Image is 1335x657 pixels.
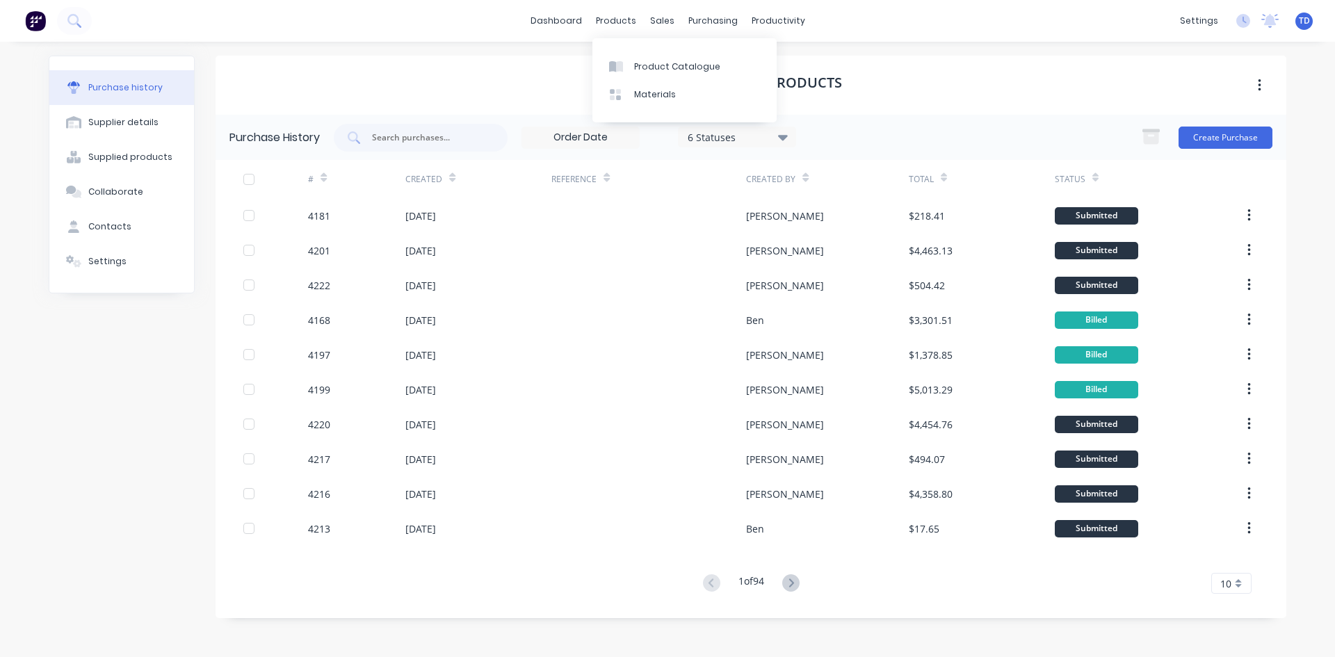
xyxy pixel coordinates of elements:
div: Purchase History [229,129,320,146]
div: sales [643,10,681,31]
div: $3,301.51 [909,313,953,327]
div: [DATE] [405,278,436,293]
button: Collaborate [49,175,194,209]
div: Supplied products [88,151,172,163]
button: Purchase history [49,70,194,105]
div: Ben [746,521,764,536]
div: $4,454.76 [909,417,953,432]
div: 4216 [308,487,330,501]
div: Settings [88,255,127,268]
div: Submitted [1055,242,1138,259]
div: [PERSON_NAME] [746,209,824,223]
a: Product Catalogue [592,52,777,80]
div: Product Catalogue [634,60,720,73]
div: purchasing [681,10,745,31]
div: 4222 [308,278,330,293]
div: $17.65 [909,521,939,536]
div: Total [909,173,934,186]
div: products [589,10,643,31]
div: productivity [745,10,812,31]
div: [DATE] [405,382,436,397]
div: Created [405,173,442,186]
div: Submitted [1055,485,1138,503]
div: Created By [746,173,795,186]
div: $504.42 [909,278,945,293]
div: Billed [1055,311,1138,329]
div: Materials [634,88,676,101]
button: Create Purchase [1179,127,1272,149]
div: [PERSON_NAME] [746,452,824,467]
div: [PERSON_NAME] [746,382,824,397]
button: Supplied products [49,140,194,175]
div: Ben [746,313,764,327]
div: 4217 [308,452,330,467]
div: Billed [1055,346,1138,364]
div: $218.41 [909,209,945,223]
div: Submitted [1055,207,1138,225]
div: 4199 [308,382,330,397]
span: TD [1299,15,1310,27]
div: $494.07 [909,452,945,467]
div: Billed [1055,381,1138,398]
div: # [308,173,314,186]
div: [PERSON_NAME] [746,487,824,501]
div: $4,463.13 [909,243,953,258]
div: 4213 [308,521,330,536]
div: 4181 [308,209,330,223]
div: $4,358.80 [909,487,953,501]
div: [DATE] [405,487,436,501]
div: settings [1173,10,1225,31]
div: [DATE] [405,417,436,432]
div: 4201 [308,243,330,258]
div: [DATE] [405,521,436,536]
div: Reference [551,173,597,186]
input: Search purchases... [371,131,486,145]
img: Factory [25,10,46,31]
div: [DATE] [405,348,436,362]
div: 4197 [308,348,330,362]
div: Supplier details [88,116,159,129]
div: [DATE] [405,313,436,327]
a: Materials [592,81,777,108]
div: Submitted [1055,416,1138,433]
div: [DATE] [405,243,436,258]
div: [DATE] [405,209,436,223]
div: Submitted [1055,451,1138,468]
div: Contacts [88,220,131,233]
div: 4168 [308,313,330,327]
div: 6 Statuses [688,129,787,144]
span: 10 [1220,576,1231,591]
div: Collaborate [88,186,143,198]
div: $1,378.85 [909,348,953,362]
div: 4220 [308,417,330,432]
button: Contacts [49,209,194,244]
button: Supplier details [49,105,194,140]
button: Settings [49,244,194,279]
div: Purchase history [88,81,163,94]
div: [DATE] [405,452,436,467]
div: [PERSON_NAME] [746,243,824,258]
input: Order Date [522,127,639,148]
div: Submitted [1055,520,1138,537]
div: 1 of 94 [738,574,764,594]
div: [PERSON_NAME] [746,348,824,362]
div: Submitted [1055,277,1138,294]
div: Status [1055,173,1085,186]
div: [PERSON_NAME] [746,417,824,432]
div: [PERSON_NAME] [746,278,824,293]
div: $5,013.29 [909,382,953,397]
a: dashboard [524,10,589,31]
